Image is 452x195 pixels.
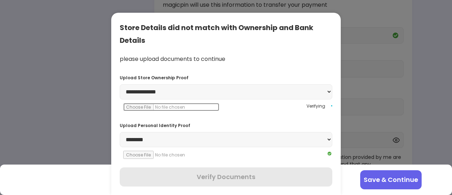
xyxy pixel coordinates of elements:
button: Verify Documents [120,167,332,187]
img: Q2VREkDUCX-Nh97kZdnvclHTixewBtwTiuomQU4ttMKm5pUNxe9W_NURYrLCGq_Mmv0UDstOKswiepyQhkhj-wqMpwXa6YfHU... [327,151,332,156]
div: Store Details did not match with Ownership and Bank Details [120,21,332,47]
div: Upload Personal Identity Proof [120,122,332,128]
button: Save & Continue [360,170,422,189]
div: please upload documents to continue [120,55,332,63]
div: Verifying [307,103,332,111]
div: Upload Store Ownership Proof [120,75,332,81]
